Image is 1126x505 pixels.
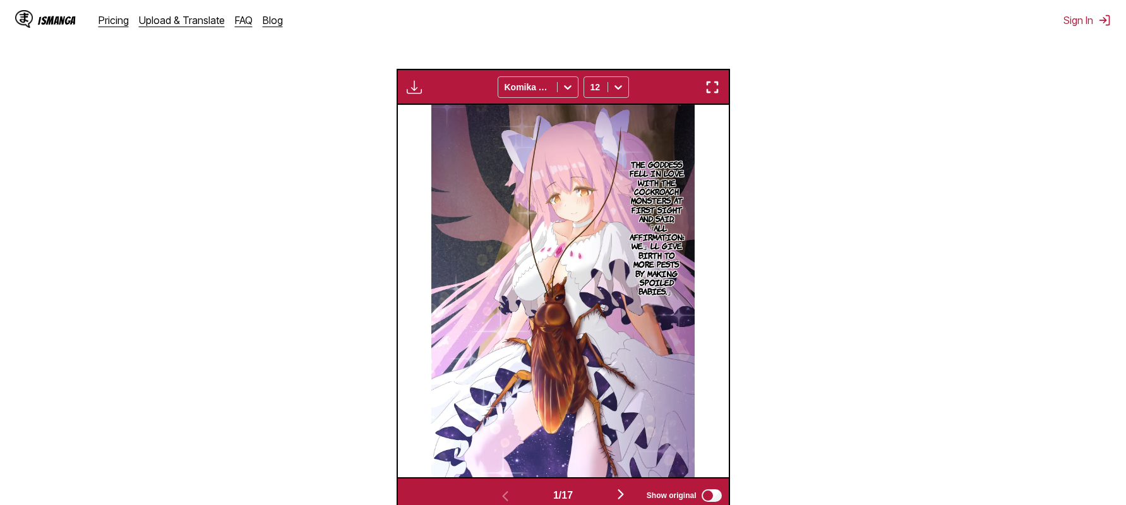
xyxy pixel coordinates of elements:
a: Blog [263,14,283,27]
a: Pricing [99,14,129,27]
img: Manga Panel [431,105,695,477]
a: FAQ [235,14,253,27]
img: IsManga Logo [15,10,33,28]
a: Upload & Translate [139,14,225,27]
input: Show original [702,489,722,502]
img: Sign out [1098,14,1111,27]
img: Next page [613,487,628,502]
a: IsManga LogoIsManga [15,10,99,30]
button: Sign In [1063,14,1111,27]
div: IsManga [38,15,76,27]
span: 1 / 17 [553,490,573,501]
p: The goddess fell in love with the cockroach monsters at first sight and said, 「All affirmation: W... [627,157,686,299]
img: Enter fullscreen [705,80,720,95]
img: Download translated images [407,80,422,95]
img: Previous page [498,489,513,504]
span: Show original [647,491,697,500]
